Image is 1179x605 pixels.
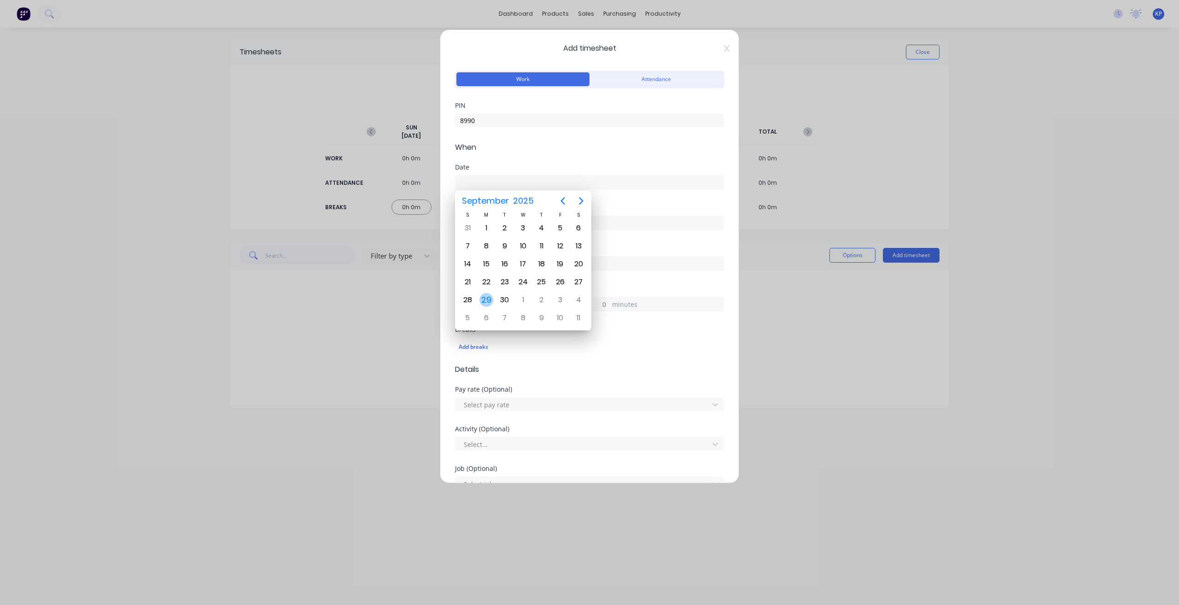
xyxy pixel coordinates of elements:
[498,275,512,289] div: Tuesday, September 23, 2025
[479,221,493,235] div: Monday, September 1, 2025
[460,193,511,209] span: September
[572,257,585,271] div: Saturday, September 20, 2025
[612,300,724,311] label: minutes
[589,72,723,86] button: Attendance
[455,102,724,109] div: PIN
[569,211,588,219] div: S
[461,311,474,325] div: Sunday, October 5, 2025
[498,257,512,271] div: Tuesday, September 16, 2025
[477,211,495,219] div: M
[535,275,549,289] div: Thursday, September 25, 2025
[572,293,585,307] div: Saturday, October 4, 2025
[572,311,585,325] div: Saturday, October 11, 2025
[516,221,530,235] div: Wednesday, September 3, 2025
[479,311,493,325] div: Monday, October 6, 2025
[479,293,493,307] div: Today, Monday, September 29, 2025
[514,211,532,219] div: W
[511,193,536,209] span: 2025
[532,211,551,219] div: T
[458,211,477,219] div: S
[461,275,474,289] div: Sunday, September 21, 2025
[461,239,474,253] div: Sunday, September 7, 2025
[461,293,474,307] div: Sunday, September 28, 2025
[455,142,724,153] span: When
[551,211,569,219] div: F
[498,221,512,235] div: Tuesday, September 2, 2025
[455,426,724,432] div: Activity (Optional)
[498,311,512,325] div: Tuesday, October 7, 2025
[535,311,549,325] div: Thursday, October 9, 2025
[461,257,474,271] div: Sunday, September 14, 2025
[572,221,585,235] div: Saturday, September 6, 2025
[553,293,567,307] div: Friday, October 3, 2025
[455,386,724,393] div: Pay rate (Optional)
[455,465,724,472] div: Job (Optional)
[554,192,572,210] button: Previous page
[456,72,589,86] button: Work
[572,275,585,289] div: Saturday, September 27, 2025
[456,193,539,209] button: September2025
[535,257,549,271] div: Thursday, September 18, 2025
[594,297,610,311] input: 0
[516,275,530,289] div: Wednesday, September 24, 2025
[553,275,567,289] div: Friday, September 26, 2025
[572,239,585,253] div: Saturday, September 13, 2025
[455,43,724,54] span: Add timesheet
[496,211,514,219] div: T
[479,257,493,271] div: Monday, September 15, 2025
[516,293,530,307] div: Wednesday, October 1, 2025
[455,113,724,127] input: Enter PIN
[455,164,724,170] div: Date
[498,293,512,307] div: Tuesday, September 30, 2025
[455,364,724,375] span: Details
[553,221,567,235] div: Friday, September 5, 2025
[459,341,720,353] div: Add breaks
[553,257,567,271] div: Friday, September 19, 2025
[535,239,549,253] div: Thursday, September 11, 2025
[553,239,567,253] div: Friday, September 12, 2025
[572,192,590,210] button: Next page
[479,239,493,253] div: Monday, September 8, 2025
[461,221,474,235] div: Sunday, August 31, 2025
[455,326,724,333] div: Breaks
[479,275,493,289] div: Monday, September 22, 2025
[516,257,530,271] div: Wednesday, September 17, 2025
[535,293,549,307] div: Thursday, October 2, 2025
[516,239,530,253] div: Wednesday, September 10, 2025
[535,221,549,235] div: Thursday, September 4, 2025
[516,311,530,325] div: Wednesday, October 8, 2025
[553,311,567,325] div: Friday, October 10, 2025
[498,239,512,253] div: Tuesday, September 9, 2025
